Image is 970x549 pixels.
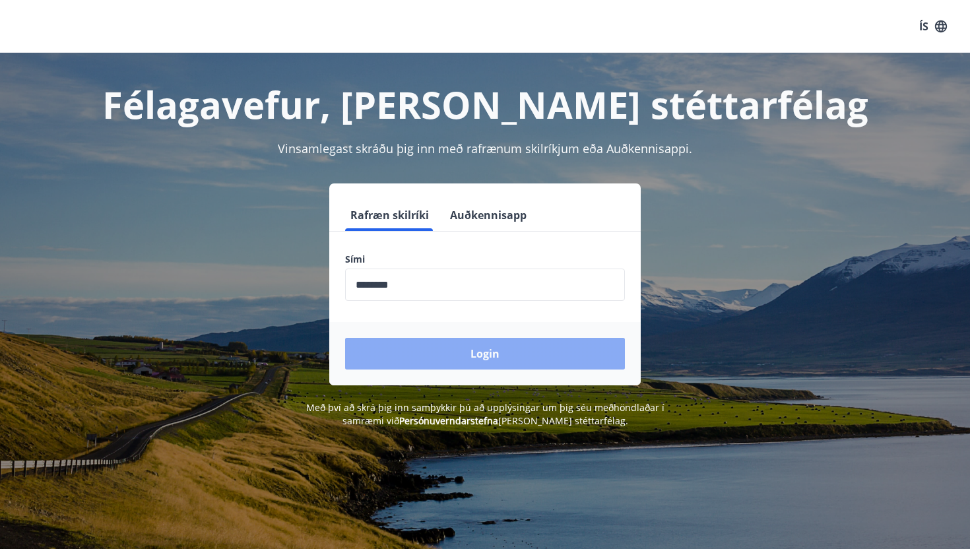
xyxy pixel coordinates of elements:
[26,79,944,129] h1: Félagavefur, [PERSON_NAME] stéttarfélag
[912,15,954,38] button: ÍS
[306,401,664,427] span: Með því að skrá þig inn samþykkir þú að upplýsingar um þig séu meðhöndlaðar í samræmi við [PERSON...
[445,199,532,231] button: Auðkennisapp
[345,199,434,231] button: Rafræn skilríki
[278,141,692,156] span: Vinsamlegast skráðu þig inn með rafrænum skilríkjum eða Auðkennisappi.
[399,414,498,427] a: Persónuverndarstefna
[345,338,625,370] button: Login
[345,253,625,266] label: Sími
